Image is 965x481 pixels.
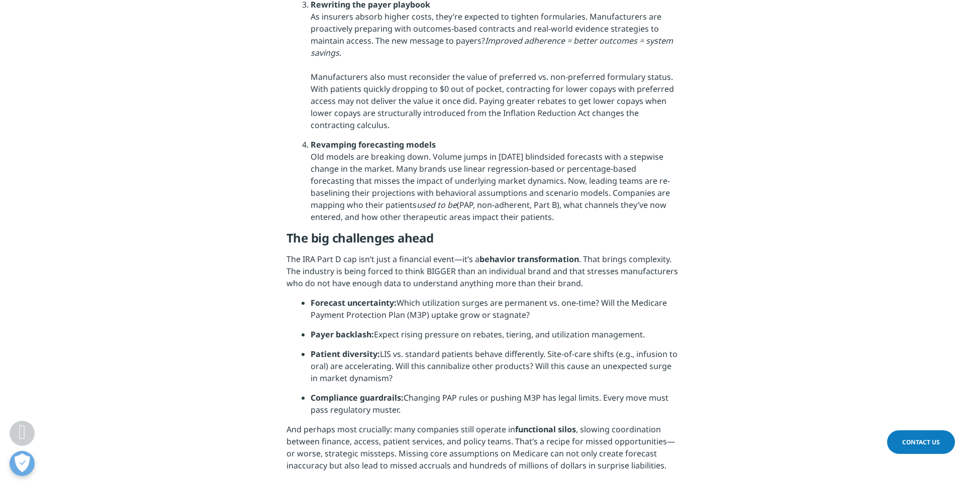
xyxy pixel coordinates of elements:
[286,423,679,479] p: And perhaps most crucially: many companies still operate in , slowing coordination between financ...
[311,297,397,308] strong: Forecast uncertainty:
[311,348,679,392] li: LIS vs. standard patients behave differently. Site-of-care shifts (e.g., infusion to oral) are ac...
[887,430,955,454] a: Contact Us
[479,254,579,265] strong: behavior transformation
[311,329,374,340] strong: Payer backlash:
[515,424,576,435] strong: functional silos
[311,139,679,230] li: Old models are breaking down. Volume jumps in [DATE] blindsided forecasts with a stepwise change ...
[10,451,35,476] button: Open Preferences
[311,392,404,403] strong: Compliance guardrails:
[311,348,380,359] strong: Patient diversity:
[902,438,940,446] span: Contact Us
[417,199,457,210] em: used to be
[311,139,436,150] strong: Revamping forecasting models
[311,297,679,328] li: Which utilization surges are permanent vs. one-time? Will the Medicare Payment Protection Plan (M...
[311,35,673,58] em: Improved adherence = better outcomes = system savings
[311,392,679,423] li: Changing PAP rules or pushing M3P has legal limits. Every move must pass regulatory muster.
[286,253,679,297] p: The IRA Part D cap isn’t just a financial event—it’s a . That brings complexity. The industry is ...
[286,230,679,253] h5: The big challenges ahead
[311,328,679,348] li: Expect rising pressure on rebates, tiering, and utilization management.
